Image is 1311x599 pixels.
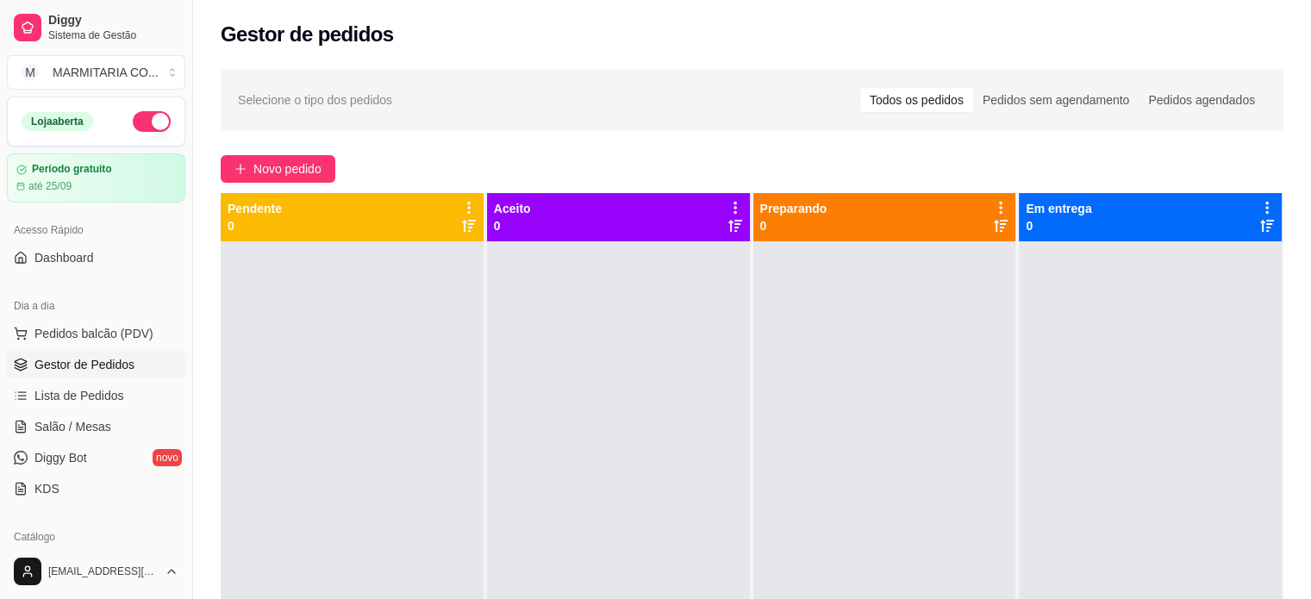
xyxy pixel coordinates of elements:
div: Catálogo [7,523,185,551]
button: Novo pedido [221,155,335,183]
article: Período gratuito [32,163,112,176]
a: KDS [7,475,185,502]
span: Sistema de Gestão [48,28,178,42]
p: 0 [760,217,827,234]
article: até 25/09 [28,179,72,193]
div: MARMITARIA CO ... [53,64,159,81]
span: KDS [34,480,59,497]
div: Pedidos sem agendamento [973,88,1139,112]
p: 0 [228,217,282,234]
p: 0 [1026,217,1091,234]
p: Pendente [228,200,282,217]
button: Alterar Status [133,111,171,132]
a: Salão / Mesas [7,413,185,440]
p: 0 [494,217,531,234]
span: Gestor de Pedidos [34,356,134,373]
p: Preparando [760,200,827,217]
span: Diggy Bot [34,449,87,466]
div: Loja aberta [22,112,93,131]
span: Diggy [48,13,178,28]
button: [EMAIL_ADDRESS][DOMAIN_NAME] [7,551,185,592]
span: Novo pedido [253,159,322,178]
button: Select a team [7,55,185,90]
span: Selecione o tipo dos pedidos [238,90,392,109]
a: Gestor de Pedidos [7,351,185,378]
a: Diggy Botnovo [7,444,185,471]
a: Dashboard [7,244,185,271]
div: Pedidos agendados [1139,88,1264,112]
span: Salão / Mesas [34,418,111,435]
span: Dashboard [34,249,94,266]
div: Todos os pedidos [860,88,973,112]
div: Acesso Rápido [7,216,185,244]
a: DiggySistema de Gestão [7,7,185,48]
button: Pedidos balcão (PDV) [7,320,185,347]
a: Lista de Pedidos [7,382,185,409]
span: Pedidos balcão (PDV) [34,325,153,342]
span: plus [234,163,247,175]
span: M [22,64,39,81]
span: [EMAIL_ADDRESS][DOMAIN_NAME] [48,565,158,578]
p: Em entrega [1026,200,1091,217]
span: Lista de Pedidos [34,387,124,404]
a: Período gratuitoaté 25/09 [7,153,185,203]
h2: Gestor de pedidos [221,21,394,48]
p: Aceito [494,200,531,217]
div: Dia a dia [7,292,185,320]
